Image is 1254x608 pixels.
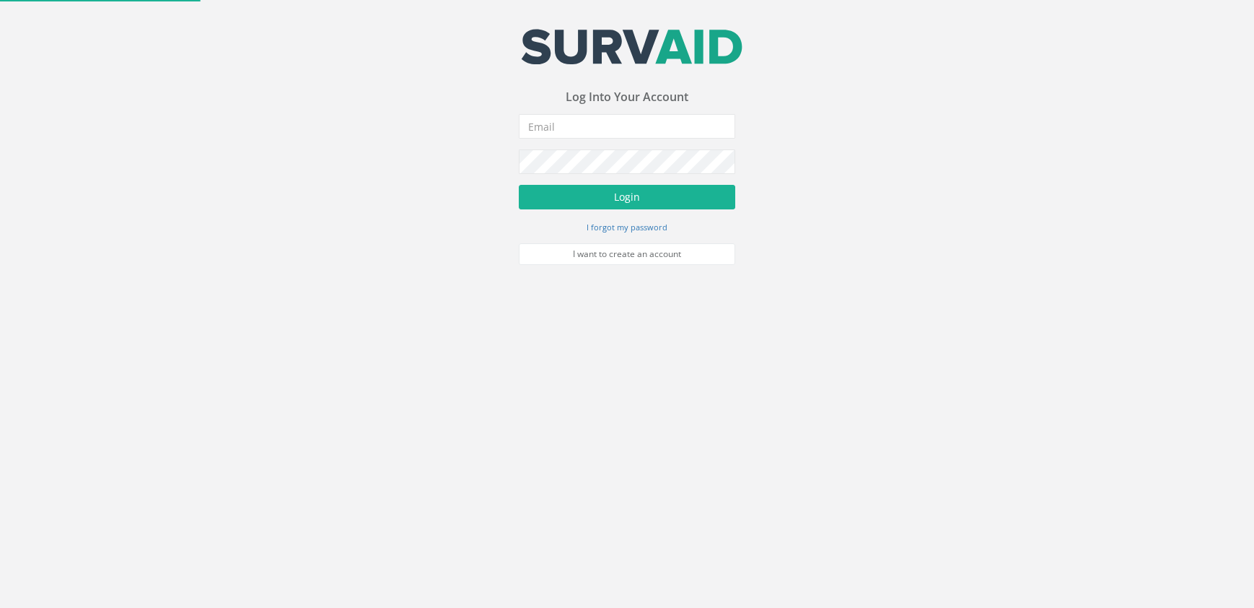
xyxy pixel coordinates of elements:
[519,185,735,209] button: Login
[519,114,735,139] input: Email
[519,243,735,265] a: I want to create an account
[587,220,667,233] a: I forgot my password
[587,222,667,233] small: I forgot my password
[519,91,735,104] h3: Log Into Your Account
